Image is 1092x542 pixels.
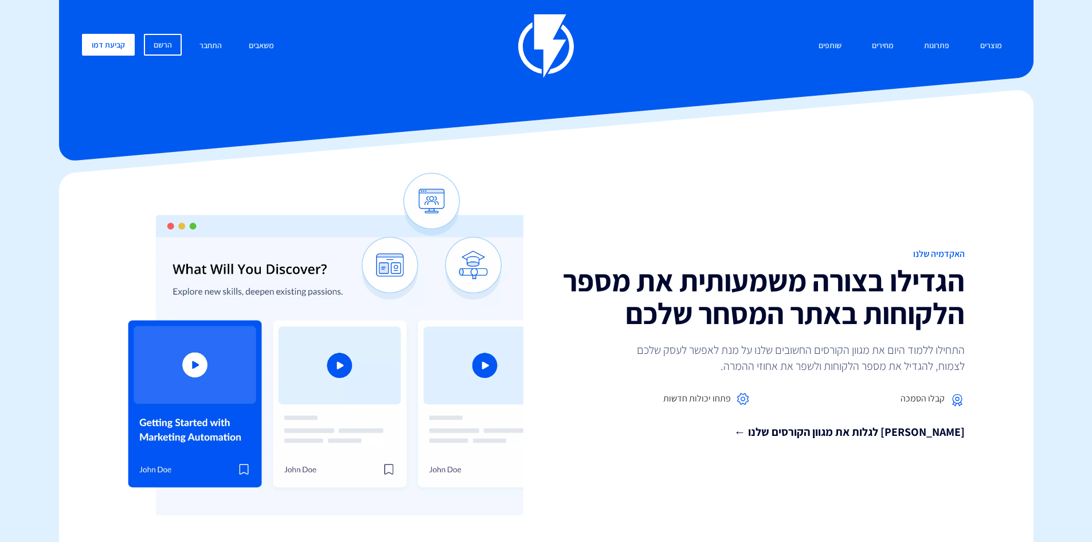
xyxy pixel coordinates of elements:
[972,34,1011,59] a: מוצרים
[901,392,945,405] span: קבלו הסמכה
[82,34,135,56] a: קביעת דמו
[240,34,283,59] a: משאבים
[915,34,958,59] a: פתרונות
[555,424,965,440] a: [PERSON_NAME] לגלות את מגוון הקורסים שלנו ←
[810,34,850,59] a: שותפים
[555,249,965,259] h1: האקדמיה שלנו
[144,34,182,56] a: הרשם
[863,34,902,59] a: מחירים
[555,264,965,330] h2: הגדילו בצורה משמעותית את מספר הלקוחות באתר המסחר שלכם
[621,342,965,374] p: התחילו ללמוד היום את מגוון הקורסים החשובים שלנו על מנת לאפשר לעסק שלכם לצמוח, להגדיל את מספר הלקו...
[191,34,230,59] a: התחבר
[663,392,731,405] span: פתחו יכולות חדשות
